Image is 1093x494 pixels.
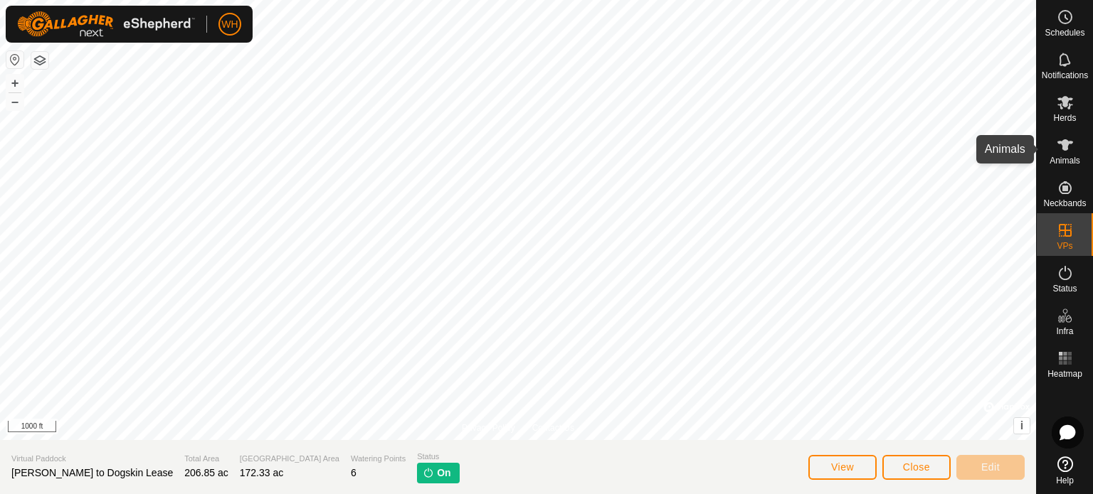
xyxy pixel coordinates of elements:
span: Herds [1053,114,1076,122]
span: Schedules [1045,28,1084,37]
span: On [437,466,450,480]
button: Close [882,455,951,480]
span: 172.33 ac [240,467,284,478]
span: [PERSON_NAME] to Dogskin Lease [11,467,173,478]
span: VPs [1057,242,1072,250]
span: 206.85 ac [184,467,228,478]
img: Gallagher Logo [17,11,195,37]
span: i [1020,419,1023,431]
span: Neckbands [1043,199,1086,208]
span: [GEOGRAPHIC_DATA] Area [240,453,339,465]
span: Notifications [1042,71,1088,80]
span: Heatmap [1047,370,1082,378]
span: Edit [981,461,1000,473]
button: + [6,75,23,92]
span: View [831,461,854,473]
span: Infra [1056,327,1073,335]
span: 6 [351,467,357,478]
span: Help [1056,476,1074,485]
span: Status [417,451,459,463]
button: Reset Map [6,51,23,68]
img: turn-on [423,467,434,478]
a: Privacy Policy [462,421,515,434]
span: WH [221,17,238,32]
a: Contact Us [532,421,574,434]
button: Edit [956,455,1025,480]
span: Close [903,461,930,473]
a: Help [1037,451,1093,490]
button: – [6,93,23,110]
span: Status [1052,284,1077,293]
span: Virtual Paddock [11,453,173,465]
button: Map Layers [31,52,48,69]
button: View [808,455,877,480]
span: Total Area [184,453,228,465]
span: Animals [1050,156,1080,165]
button: i [1014,418,1030,434]
span: Watering Points [351,453,406,465]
